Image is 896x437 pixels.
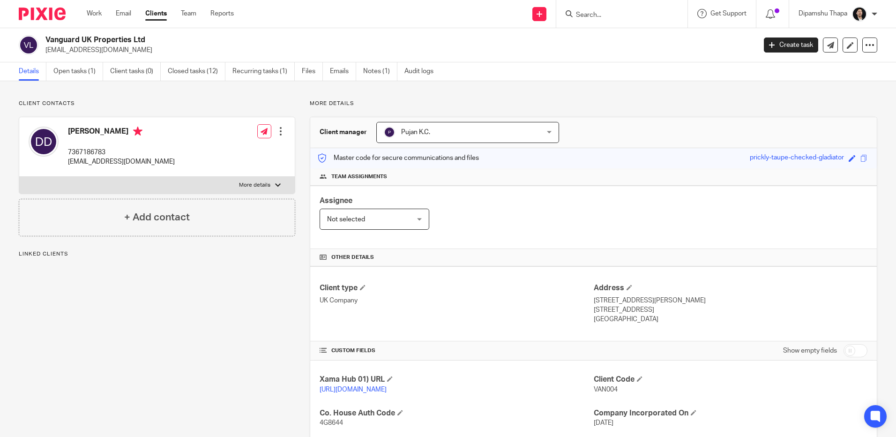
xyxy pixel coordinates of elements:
a: [URL][DOMAIN_NAME] [320,386,387,393]
p: Master code for secure communications and files [317,153,479,163]
p: UK Company [320,296,593,305]
a: Work [87,9,102,18]
a: Client tasks (0) [110,62,161,81]
p: More details [310,100,877,107]
p: Linked clients [19,250,295,258]
p: [STREET_ADDRESS][PERSON_NAME] [594,296,867,305]
span: Get Support [710,10,747,17]
span: [DATE] [594,420,613,426]
a: Details [19,62,46,81]
a: Create task [764,38,818,53]
img: Pixie [19,8,66,20]
a: Recurring tasks (1) [232,62,295,81]
img: svg%3E [19,35,38,55]
span: Not selected [327,216,365,223]
h4: [PERSON_NAME] [68,127,175,138]
span: 4G8644 [320,420,343,426]
a: Emails [330,62,356,81]
h4: Co. House Auth Code [320,408,593,418]
h4: Client Code [594,375,867,384]
input: Search [575,11,659,20]
span: VAN004 [594,386,618,393]
img: Dipamshu2.jpg [852,7,867,22]
label: Show empty fields [783,346,837,355]
a: Files [302,62,323,81]
span: Other details [331,254,374,261]
i: Primary [133,127,142,136]
img: svg%3E [29,127,59,157]
p: [STREET_ADDRESS] [594,305,867,315]
span: Pujan K.C. [401,129,430,136]
p: [GEOGRAPHIC_DATA] [594,315,867,324]
h4: Address [594,283,867,293]
a: Open tasks (1) [53,62,103,81]
p: [EMAIL_ADDRESS][DOMAIN_NAME] [45,45,750,55]
a: Team [181,9,196,18]
div: prickly-taupe-checked-gladiator [750,153,844,164]
a: Email [116,9,131,18]
a: Clients [145,9,167,18]
h4: + Add contact [124,210,190,225]
h2: Vanguard UK Properties Ltd [45,35,609,45]
a: Closed tasks (12) [168,62,225,81]
a: Reports [210,9,234,18]
a: Audit logs [404,62,441,81]
p: Client contacts [19,100,295,107]
img: svg%3E [384,127,395,138]
p: More details [239,181,270,189]
h4: Company Incorporated On [594,408,867,418]
p: [EMAIL_ADDRESS][DOMAIN_NAME] [68,157,175,166]
h4: CUSTOM FIELDS [320,347,593,354]
span: Assignee [320,197,352,204]
span: Team assignments [331,173,387,181]
h3: Client manager [320,128,367,137]
h4: Xama Hub 01) URL [320,375,593,384]
p: Dipamshu Thapa [799,9,847,18]
p: 7367186783 [68,148,175,157]
a: Notes (1) [363,62,397,81]
h4: Client type [320,283,593,293]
